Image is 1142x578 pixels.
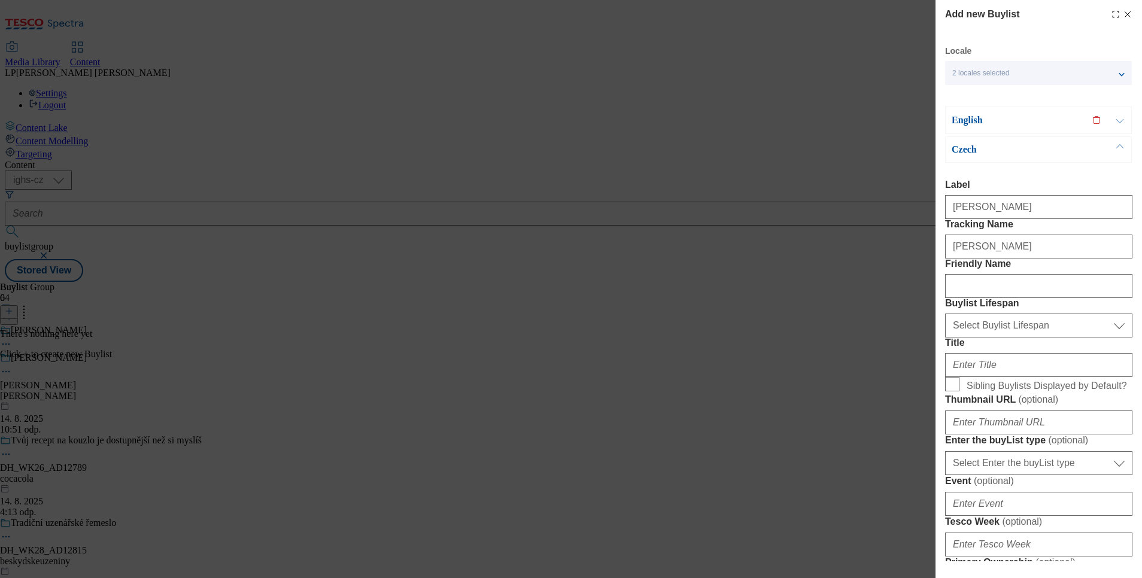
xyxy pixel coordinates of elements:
input: Enter Title [945,353,1132,377]
label: Title [945,337,1132,348]
label: Primary Ownership [945,556,1132,568]
input: Enter Tesco Week [945,533,1132,556]
label: Tesco Week [945,516,1132,528]
span: ( optional ) [1002,516,1042,527]
p: Czech [952,144,1077,156]
label: Thumbnail URL [945,394,1132,406]
label: Tracking Name [945,219,1132,230]
input: Enter Tracking Name [945,235,1132,258]
span: ( optional ) [1048,435,1088,445]
input: Enter Thumbnail URL [945,410,1132,434]
p: English [952,114,1077,126]
button: 2 locales selected [945,61,1132,85]
label: Event [945,475,1132,487]
label: Label [945,180,1132,190]
span: ( optional ) [974,476,1014,486]
label: Enter the buyList type [945,434,1132,446]
span: ( optional ) [1018,394,1058,404]
span: ( optional ) [1035,557,1076,567]
input: Enter Event [945,492,1132,516]
span: Sibling Buylists Displayed by Default? [967,381,1127,391]
h4: Add new Buylist [945,7,1019,22]
input: Enter Label [945,195,1132,219]
label: Buylist Lifespan [945,298,1132,309]
label: Friendly Name [945,258,1132,269]
span: 2 locales selected [952,69,1009,78]
input: Enter Friendly Name [945,274,1132,298]
label: Locale [945,48,971,54]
